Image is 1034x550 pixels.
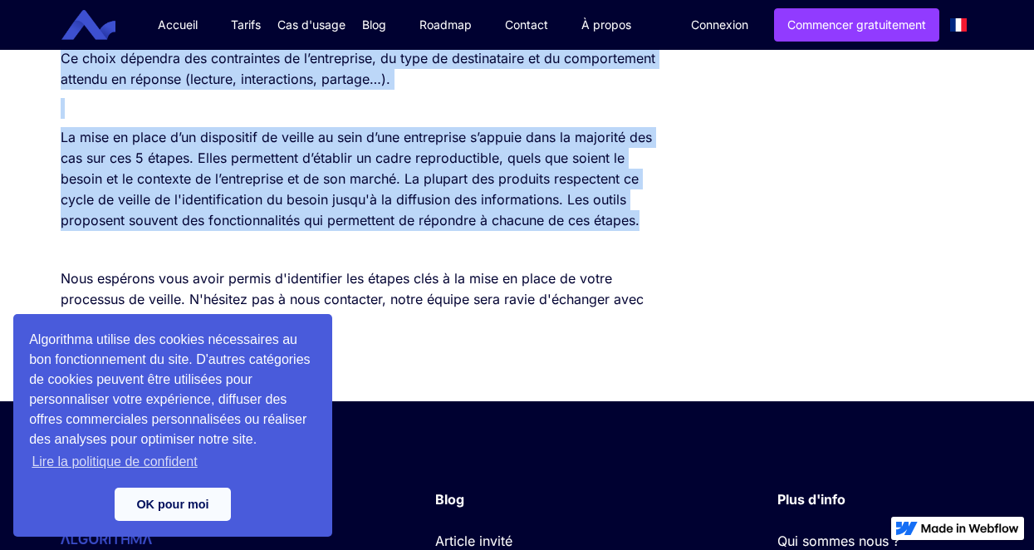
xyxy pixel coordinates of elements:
[777,491,958,508] div: Plus d'info
[435,533,512,549] a: Article invité
[115,488,231,521] a: dismiss cookie message
[774,8,939,42] a: Commencer gratuitement
[61,339,664,360] p: ‍
[61,98,664,119] p: ‍
[61,127,664,231] p: La mise en place d’un dispositif de veille au sein d’une entreprise s’appuie dans la majorité des...
[61,48,664,90] p: Ce choix dépendra des contraintes de l’entreprise, du type de destinataire et du comportement att...
[29,449,200,474] a: learn more about cookies
[435,491,653,508] div: Blog
[29,330,316,474] span: Algorithma utilise des cookies nécessaires au bon fonctionnement du site. D'autres catégories de ...
[74,10,128,41] a: home
[679,9,761,41] a: Connexion
[61,239,664,260] p: ‍
[277,17,345,33] div: Cas d'usage
[61,268,664,331] p: Nous espérons vous avoir permis d'identifier les étapes clés à la mise en place de votre processu...
[921,523,1019,533] img: Made in Webflow
[13,314,332,537] div: cookieconsent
